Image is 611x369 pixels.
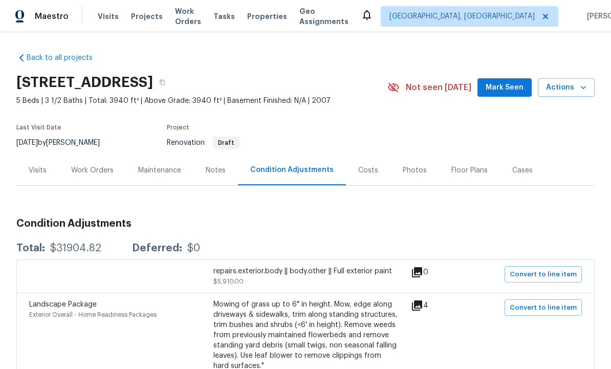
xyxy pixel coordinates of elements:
span: Tasks [213,13,235,20]
span: Maestro [35,11,69,21]
div: Photos [403,165,427,176]
span: Properties [247,11,287,21]
div: 0 [411,266,461,278]
button: Convert to line item [505,266,582,283]
div: Deferred: [132,243,182,253]
span: Work Orders [175,6,201,27]
span: Projects [131,11,163,21]
div: Work Orders [71,165,114,176]
span: $5,910.00 [213,278,244,285]
span: Geo Assignments [299,6,348,27]
button: Convert to line item [505,299,582,316]
div: repairs.exterior.body || body.other || Full exterior paint [213,266,398,276]
span: Landscape Package [29,301,97,308]
span: 5 Beds | 3 1/2 Baths | Total: 3940 ft² | Above Grade: 3940 ft² | Basement Finished: N/A | 2007 [16,96,387,106]
span: Renovation [167,139,239,146]
button: Copy Address [153,73,171,92]
span: Project [167,124,189,131]
div: $0 [187,243,200,253]
h3: Condition Adjustments [16,219,595,229]
span: Mark Seen [486,81,523,94]
button: Mark Seen [477,78,532,97]
span: Convert to line item [510,269,577,280]
div: Condition Adjustments [250,165,334,175]
span: Convert to line item [510,302,577,314]
span: Exterior Overall - Home Readiness Packages [29,312,157,318]
div: 4 [411,299,461,312]
div: Visits [29,165,47,176]
button: Actions [538,78,595,97]
span: Visits [98,11,119,21]
div: Notes [206,165,226,176]
span: Draft [214,140,238,146]
div: Floor Plans [451,165,488,176]
div: Cases [512,165,533,176]
h2: [STREET_ADDRESS] [16,77,153,88]
a: Back to all projects [16,53,115,63]
span: Last Visit Date [16,124,61,131]
span: Actions [546,81,586,94]
div: Maintenance [138,165,181,176]
div: Costs [358,165,378,176]
div: $31904.82 [50,243,101,253]
span: [GEOGRAPHIC_DATA], [GEOGRAPHIC_DATA] [389,11,535,21]
span: Not seen [DATE] [406,82,471,93]
span: [DATE] [16,139,38,146]
div: Total: [16,243,45,253]
div: by [PERSON_NAME] [16,137,112,149]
